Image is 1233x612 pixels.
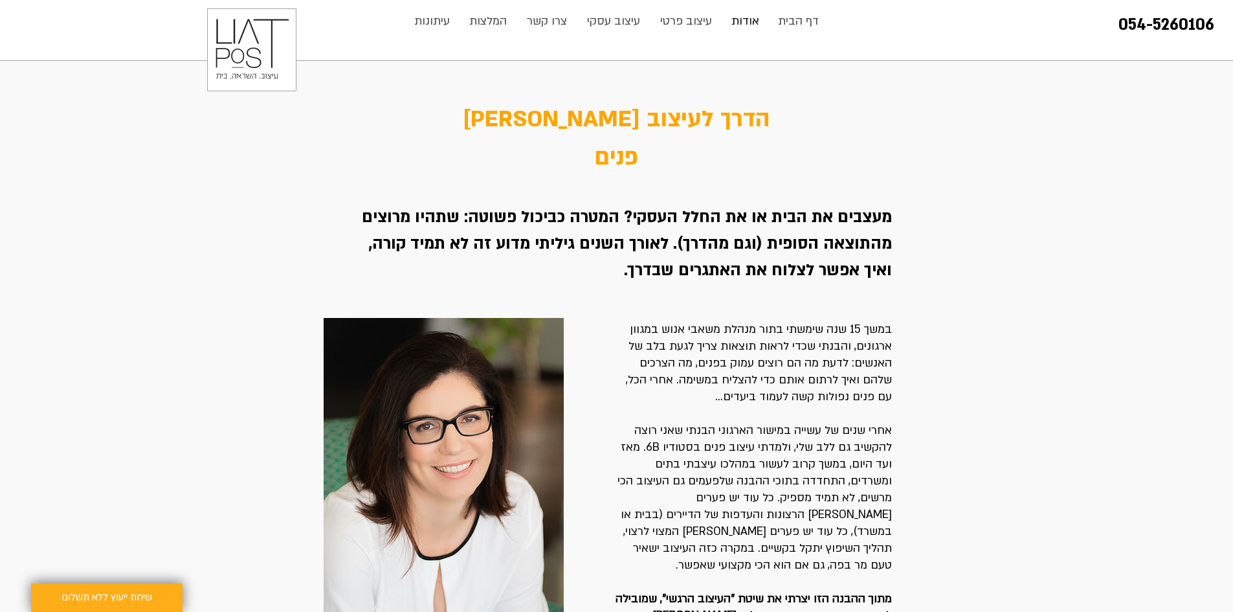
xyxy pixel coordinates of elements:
[626,322,892,404] span: במשך 15 שנה שימשתי בתור מנהלת משאבי אנוש במגוון ארגונים, והבנתי שכדי לראות תוצאות צריך לגעת בלב ש...
[61,590,152,606] span: שיחת ייעוץ ללא תשלום
[772,8,825,34] p: דף הבית
[460,8,517,34] a: המלצות
[654,8,718,34] p: עיצוב פרטי
[1118,14,1214,36] a: 054-5260106
[463,8,513,34] p: המלצות
[31,584,183,612] a: שיחת ייעוץ ללא תשלום
[581,8,647,34] p: עיצוב עסקי
[722,8,769,34] a: אודות
[362,207,892,281] span: מעצבים את הבית או את החלל העסקי? המטרה כביכול פשוטה: שתהיו מרוצים מהתוצאה הסופית (וגם מהדרך). לאו...
[408,8,456,34] p: עיתונות
[442,100,791,177] h1: הדרך לעיצוב [PERSON_NAME] פנים
[769,8,828,34] a: דף הבית
[725,8,766,34] p: אודות
[650,8,722,34] a: עיצוב פרטי
[517,8,577,34] a: צרו קשר
[520,8,573,34] p: צרו קשר
[405,8,460,34] a: עיתונות
[404,8,829,34] nav: אתר
[577,8,650,34] a: עיצוב עסקי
